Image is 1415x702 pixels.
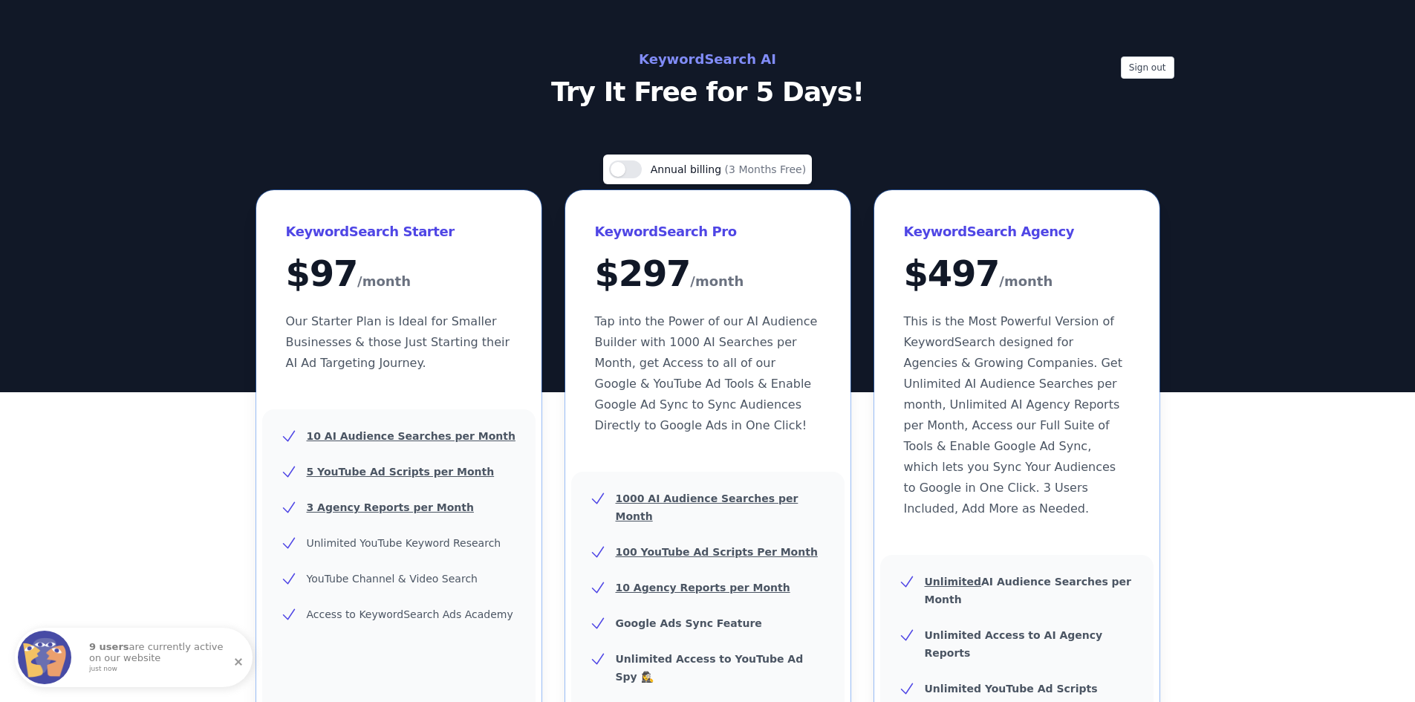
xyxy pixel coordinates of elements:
[307,466,495,478] u: 5 YouTube Ad Scripts per Month
[616,546,818,558] u: 100 YouTube Ad Scripts Per Month
[1121,56,1174,79] button: Sign out
[18,631,71,684] img: Fomo
[616,582,790,594] u: 10 Agency Reports per Month
[616,653,804,683] b: Unlimited Access to YouTube Ad Spy 🕵️‍♀️
[690,270,744,293] span: /month
[725,163,807,175] span: (3 Months Free)
[89,666,233,673] small: just now
[375,77,1041,107] p: Try It Free for 5 Days!
[89,642,238,672] p: are currently active on our website
[307,430,515,442] u: 10 AI Audience Searches per Month
[616,493,798,522] u: 1000 AI Audience Searches per Month
[904,256,1130,293] div: $ 497
[925,576,982,588] u: Unlimited
[925,576,1132,605] b: AI Audience Searches per Month
[999,270,1053,293] span: /month
[925,629,1103,659] b: Unlimited Access to AI Agency Reports
[616,617,762,629] b: Google Ads Sync Feature
[925,683,1098,695] b: Unlimited YouTube Ad Scripts
[595,256,821,293] div: $ 297
[286,220,512,244] h3: KeywordSearch Starter
[595,220,821,244] h3: KeywordSearch Pro
[595,314,818,432] span: Tap into the Power of our AI Audience Builder with 1000 AI Searches per Month, get Access to all ...
[357,270,411,293] span: /month
[375,48,1041,71] h2: KeywordSearch AI
[89,641,129,652] strong: 9 users
[286,314,510,370] span: Our Starter Plan is Ideal for Smaller Businesses & those Just Starting their AI Ad Targeting Jour...
[651,163,725,175] span: Annual billing
[307,573,478,585] span: YouTube Channel & Video Search
[307,501,474,513] u: 3 Agency Reports per Month
[904,314,1122,516] span: This is the Most Powerful Version of KeywordSearch designed for Agencies & Growing Companies. Get...
[286,256,512,293] div: $ 97
[307,608,513,620] span: Access to KeywordSearch Ads Academy
[307,537,501,549] span: Unlimited YouTube Keyword Research
[904,220,1130,244] h3: KeywordSearch Agency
